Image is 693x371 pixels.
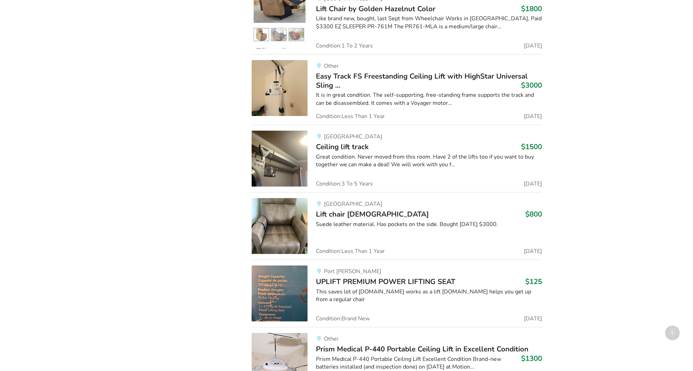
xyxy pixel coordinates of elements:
a: transfer aids-easy track fs freestanding ceiling lift with highstar universal sling with h/s-l vi... [252,54,542,125]
span: [DATE] [524,43,542,49]
span: Easy Track FS Freestanding Ceiling Lift with HighStar Universal Sling ... [316,71,528,90]
span: Ceiling lift track [316,142,369,152]
span: Condition: Less Than 1 Year [316,114,385,119]
span: [DATE] [524,248,542,254]
span: [GEOGRAPHIC_DATA] [324,200,382,208]
span: [GEOGRAPHIC_DATA] [324,133,382,140]
span: Condition: Brand New [316,316,370,321]
div: It is in great condition. The self-supporting, free-standing frame supports the track and can be ... [316,91,542,107]
span: [DATE] [524,316,542,321]
span: Lift chair [DEMOGRAPHIC_DATA] [316,209,429,219]
a: transfer aids-ceiling lift track[GEOGRAPHIC_DATA]Ceiling lift track$1500Great condition. Never mo... [252,125,542,192]
h3: $1800 [521,4,542,13]
div: Great condition. Never moved from this room. Have 2 of the lifts too if you want to buy together ... [316,153,542,169]
img: transfer aids-lift chair 6 months old [252,198,308,254]
span: Condition: 3 To 5 Years [316,181,373,187]
img: transfer aids-uplift premium power lifting seat [252,265,308,321]
span: Condition: 1 To 2 Years [316,43,373,49]
h3: $1500 [521,142,542,151]
div: Like brand new, bought, last Sept from Wheelchair Works in [GEOGRAPHIC_DATA], Paid $3300 EZ SLEEP... [316,15,542,31]
span: Other [324,62,339,70]
h3: $800 [525,210,542,219]
div: This saves lot of [DOMAIN_NAME] works as a lift [DOMAIN_NAME] helps you get up from a regular chair [316,288,542,304]
span: [DATE] [524,114,542,119]
img: transfer aids-easy track fs freestanding ceiling lift with highstar universal sling with h/s-l vi... [252,60,308,116]
span: Lift Chair by Golden Hazelnut Color [316,4,435,14]
h3: $125 [525,277,542,286]
span: Condition: Less Than 1 Year [316,248,385,254]
a: transfer aids-lift chair 6 months old[GEOGRAPHIC_DATA]Lift chair [DEMOGRAPHIC_DATA]$800Suede leat... [252,192,542,260]
span: UPLIFT PREMIUM POWER LIFTING SEAT [316,277,455,286]
span: Other [324,335,339,343]
img: transfer aids-ceiling lift track [252,131,308,187]
span: Port [PERSON_NAME] [324,268,381,275]
h3: $1300 [521,354,542,363]
div: Suede leather material. Has pockets on the side. Bought [DATE] $3000. [316,220,542,228]
a: transfer aids-uplift premium power lifting seatPort [PERSON_NAME]UPLIFT PREMIUM POWER LIFTING SEA... [252,260,542,327]
span: Prism Medical P-440 Portable Ceiling Lift in Excellent Condition [316,344,528,354]
span: [DATE] [524,181,542,187]
h3: $3000 [521,81,542,90]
